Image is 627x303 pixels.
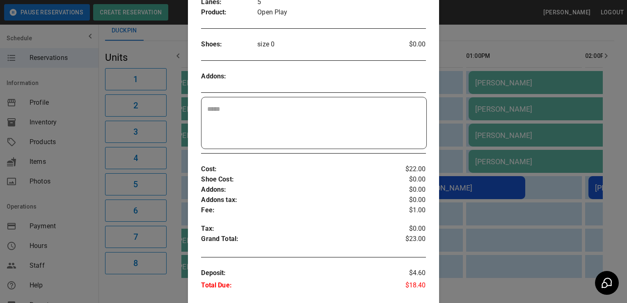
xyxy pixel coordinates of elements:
p: Tax : [201,224,388,234]
p: $0.00 [388,39,426,49]
p: Shoe Cost : [201,174,388,185]
p: Product : [201,7,257,18]
p: $23.00 [388,234,426,246]
p: $0.00 [388,195,426,205]
p: size 0 [257,39,388,49]
p: Fee : [201,205,388,216]
p: Deposit : [201,268,388,280]
p: Addons tax : [201,195,388,205]
p: $4.60 [388,268,426,280]
p: Total Due : [201,280,388,293]
p: Addons : [201,185,388,195]
p: $22.00 [388,164,426,174]
p: $0.00 [388,224,426,234]
p: $0.00 [388,185,426,195]
p: Open Play [257,7,426,18]
p: Grand Total : [201,234,388,246]
p: $1.00 [388,205,426,216]
p: Addons : [201,71,257,82]
p: $0.00 [388,174,426,185]
p: Shoes : [201,39,257,50]
p: $18.40 [388,280,426,293]
p: Cost : [201,164,388,174]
